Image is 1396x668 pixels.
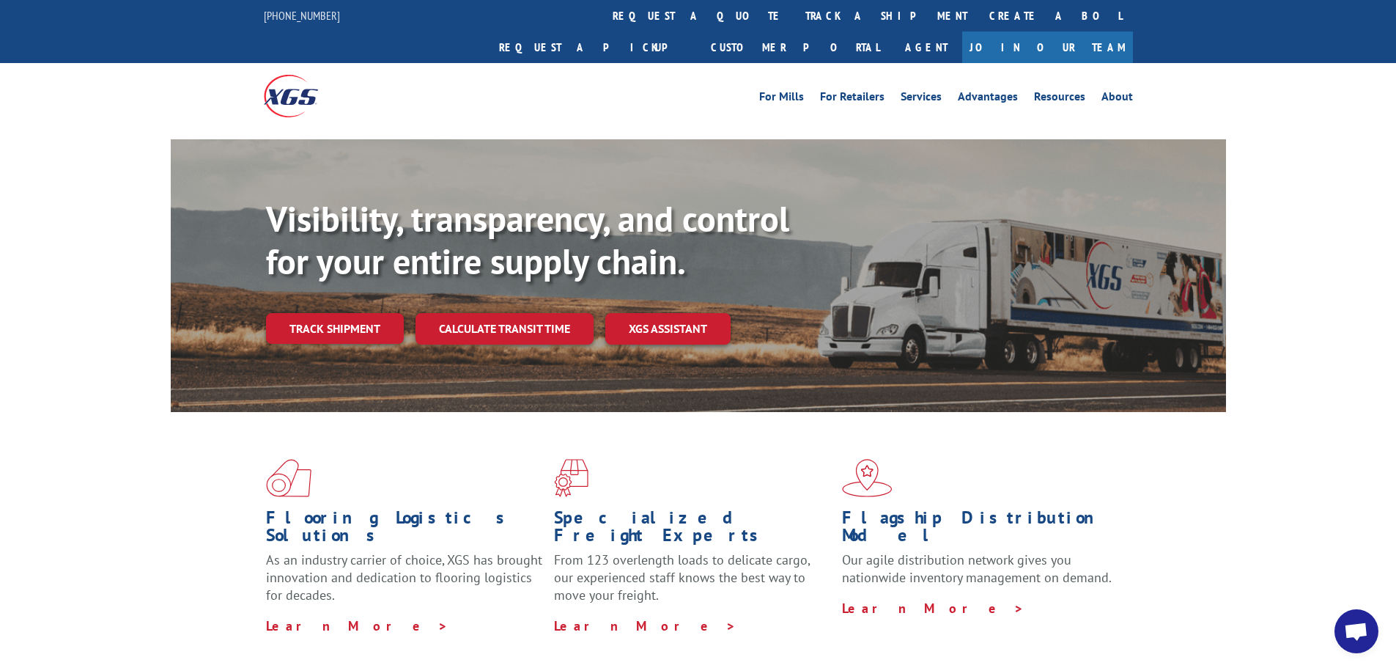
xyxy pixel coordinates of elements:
h1: Specialized Freight Experts [554,509,831,551]
a: Open chat [1334,609,1378,653]
a: XGS ASSISTANT [605,313,731,345]
a: Request a pickup [488,32,700,63]
a: Join Our Team [962,32,1133,63]
a: Agent [890,32,962,63]
b: Visibility, transparency, and control for your entire supply chain. [266,196,789,284]
span: As an industry carrier of choice, XGS has brought innovation and dedication to flooring logistics... [266,551,542,603]
a: Learn More > [266,617,448,634]
a: About [1101,91,1133,107]
img: xgs-icon-focused-on-flooring-red [554,459,588,497]
span: Our agile distribution network gives you nationwide inventory management on demand. [842,551,1112,586]
a: Learn More > [842,600,1024,617]
img: xgs-icon-total-supply-chain-intelligence-red [266,459,311,497]
a: Track shipment [266,313,404,344]
a: [PHONE_NUMBER] [264,8,340,23]
a: Calculate transit time [416,313,594,345]
a: Services [901,91,942,107]
p: From 123 overlength loads to delicate cargo, our experienced staff knows the best way to move you... [554,551,831,617]
h1: Flagship Distribution Model [842,509,1119,551]
img: xgs-icon-flagship-distribution-model-red [842,459,893,497]
a: For Mills [759,91,804,107]
h1: Flooring Logistics Solutions [266,509,543,551]
a: Resources [1034,91,1085,107]
a: Customer Portal [700,32,890,63]
a: Learn More > [554,617,736,634]
a: Advantages [958,91,1018,107]
a: For Retailers [820,91,884,107]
